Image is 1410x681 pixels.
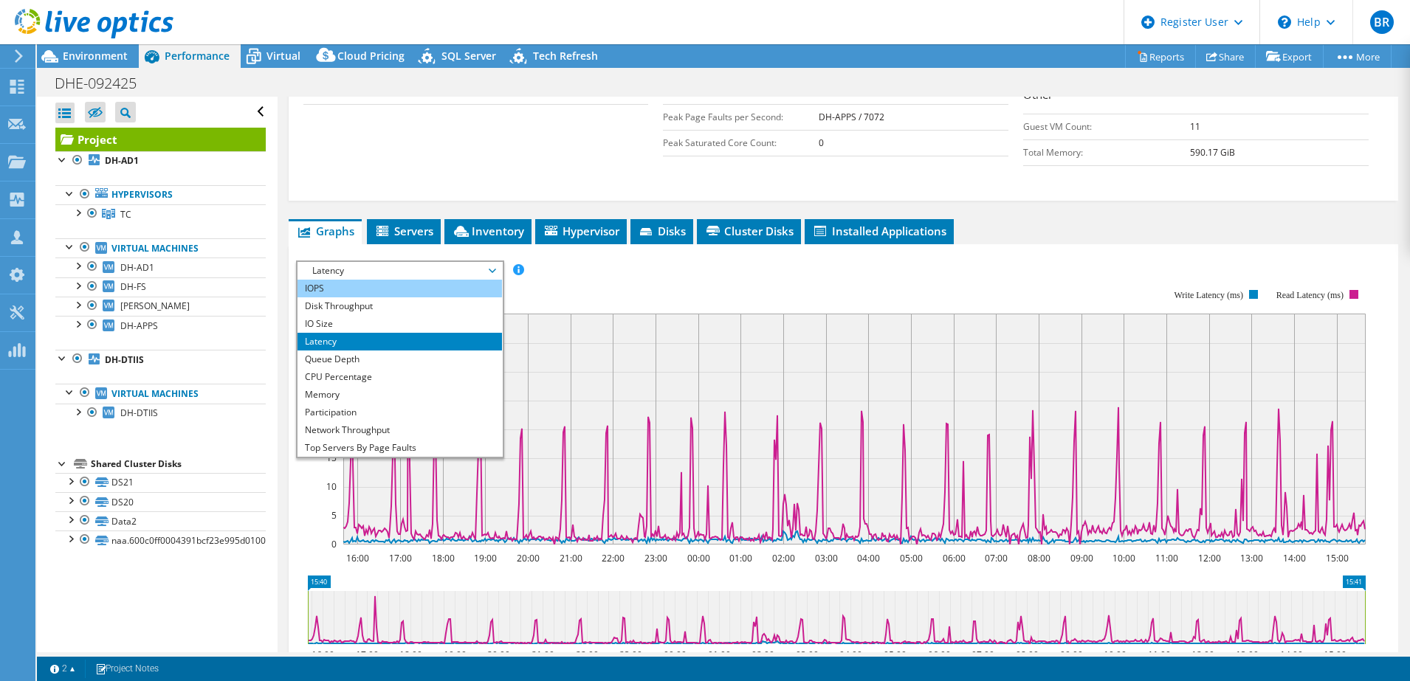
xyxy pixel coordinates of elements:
text: 03:00 [814,552,837,564]
span: Tech Refresh [533,49,598,63]
a: naa.600c0ff0004391bcf23e995d01000000 [55,530,266,550]
text: 02:00 [771,552,794,564]
a: More [1323,45,1392,68]
text: 12:00 [1191,649,1214,661]
text: 18:00 [399,649,422,661]
text: 01:00 [707,649,730,661]
text: 07:00 [984,552,1007,564]
text: 06:00 [942,552,965,564]
a: Reports [1125,45,1196,68]
span: Cluster Disks [704,224,794,238]
a: DS21 [55,473,266,492]
b: DH-DTIIS [105,353,144,366]
a: DS20 [55,492,266,511]
span: DH-AD1 [120,261,154,274]
text: 00:00 [687,552,709,564]
span: Servers [374,224,433,238]
text: 13:00 [1239,552,1262,564]
text: 11:00 [1155,552,1177,564]
a: DH-DTIIS [55,404,266,423]
svg: \n [1278,15,1291,29]
span: Inventory [452,224,524,238]
text: 08:00 [1015,649,1038,661]
text: 10:00 [1112,552,1135,564]
li: Disk Throughput [298,297,502,315]
text: 22:00 [601,552,624,564]
a: Hypervisors [55,185,266,204]
text: 0 [331,538,337,550]
span: Installed Applications [812,224,946,238]
text: 14:00 [1279,649,1302,661]
text: 02:00 [751,649,774,661]
text: 00:00 [663,649,686,661]
text: 15:00 [1323,649,1346,661]
a: DH-DTIIS [55,350,266,369]
a: TC [55,204,266,224]
span: Graphs [296,224,354,238]
a: DH-FS [55,277,266,297]
a: DH-APPS [55,316,266,335]
span: Hypervisor [543,224,619,238]
text: 11:00 [1147,649,1170,661]
span: Cloud Pricing [337,49,405,63]
span: Latency [305,262,495,280]
span: Environment [63,49,128,63]
div: Shared Cluster Disks [91,455,266,473]
a: DH-AD1 [55,257,266,277]
a: Virtual Machines [55,384,266,403]
b: DH-AD1 [105,154,139,167]
text: 19:00 [443,649,466,661]
text: 06:00 [927,649,950,661]
text: 14:00 [1282,552,1305,564]
a: Project [55,128,266,151]
span: BR [1370,10,1394,34]
text: 10:00 [1103,649,1126,661]
li: Memory [298,386,502,404]
li: Participation [298,404,502,421]
td: Peak Page Faults per Second: [663,104,819,130]
text: 17:00 [388,552,411,564]
text: Write Latency (ms) [1174,290,1242,300]
text: 04:00 [856,552,879,564]
span: Virtual [266,49,300,63]
text: 05:00 [899,552,922,564]
span: DH-FS [120,280,146,293]
text: 18:00 [431,552,454,564]
b: 590.17 GiB [1190,146,1235,159]
a: Data2 [55,511,266,530]
span: TC [120,208,131,221]
text: 05:00 [883,649,906,661]
b: 11 [1190,120,1200,133]
span: [PERSON_NAME] [120,300,190,312]
li: IO Size [298,315,502,333]
b: DH-APPS / 7072 [819,111,884,123]
text: 22:00 [575,649,598,661]
li: Latency [298,333,502,350]
h3: Other [1023,86,1369,106]
text: 12:00 [1197,552,1220,564]
text: 10 [326,480,337,493]
b: 0 [819,136,824,149]
li: Network Throughput [298,421,502,439]
span: Disks [638,224,686,238]
li: IOPS [298,280,502,297]
text: 01:00 [729,552,752,564]
text: 20:00 [516,552,539,564]
text: 03:00 [795,649,818,661]
b: 24.50 TiB (60.65%) [492,85,568,97]
span: DH-APPS [120,319,158,332]
span: SQL Server [441,49,496,63]
text: 5 [331,509,337,522]
li: Queue Depth [298,350,502,368]
text: Read Latency (ms) [1276,290,1343,300]
text: 13:00 [1235,649,1258,661]
a: DH-AD1 [55,151,266,170]
a: Export [1255,45,1324,68]
span: Performance [165,49,230,63]
a: Share [1195,45,1256,68]
h1: DHE-092425 [48,75,159,91]
text: 15:00 [1325,552,1348,564]
text: 21:00 [531,649,554,661]
text: 08:00 [1027,552,1050,564]
td: Total Memory: [1023,139,1189,165]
